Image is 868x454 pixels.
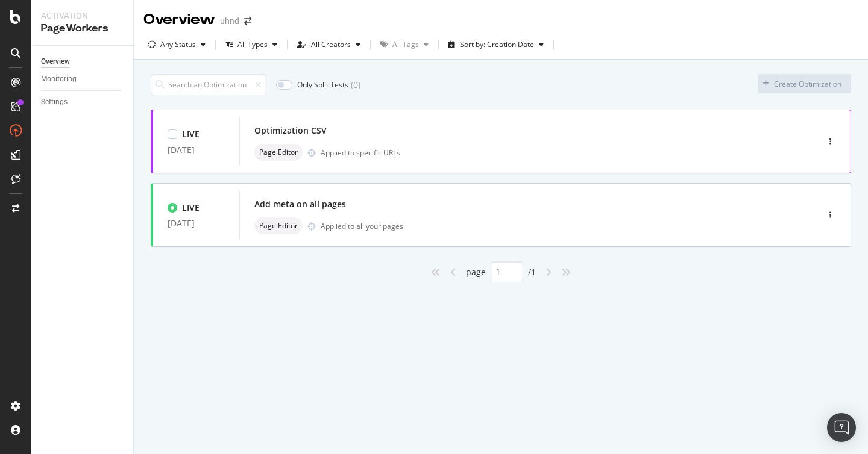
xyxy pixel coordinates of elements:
[460,41,534,48] div: Sort by: Creation Date
[41,96,68,108] div: Settings
[41,10,124,22] div: Activation
[254,217,303,234] div: neutral label
[426,263,445,282] div: angles-left
[182,202,200,214] div: LIVE
[168,219,225,228] div: [DATE]
[41,73,77,86] div: Monitoring
[351,79,360,91] div: ( 0 )
[445,263,461,282] div: angle-left
[41,73,125,86] a: Monitoring
[259,149,298,156] span: Page Editor
[392,41,419,48] div: All Tags
[254,125,327,137] div: Optimization CSV
[244,17,251,25] div: arrow-right-arrow-left
[758,74,851,93] button: Create Optimization
[221,35,282,54] button: All Types
[444,35,549,54] button: Sort by: Creation Date
[41,55,125,68] a: Overview
[41,22,124,36] div: PageWorkers
[220,15,239,27] div: uhnd
[376,35,433,54] button: All Tags
[292,35,365,54] button: All Creators
[466,261,536,282] div: page / 1
[297,79,348,90] div: Only Split Tests
[321,148,400,158] div: Applied to specific URLs
[827,413,856,442] div: Open Intercom Messenger
[541,263,556,282] div: angle-right
[41,96,125,108] a: Settings
[259,222,298,229] span: Page Editor
[311,41,351,48] div: All Creators
[168,145,225,155] div: [DATE]
[237,41,268,48] div: All Types
[774,79,841,89] div: Create Optimization
[321,221,403,231] div: Applied to all your pages
[160,41,196,48] div: Any Status
[41,55,70,68] div: Overview
[143,35,210,54] button: Any Status
[151,74,266,95] input: Search an Optimization
[143,10,215,30] div: Overview
[254,198,346,210] div: Add meta on all pages
[254,144,303,161] div: neutral label
[182,128,200,140] div: LIVE
[556,263,576,282] div: angles-right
